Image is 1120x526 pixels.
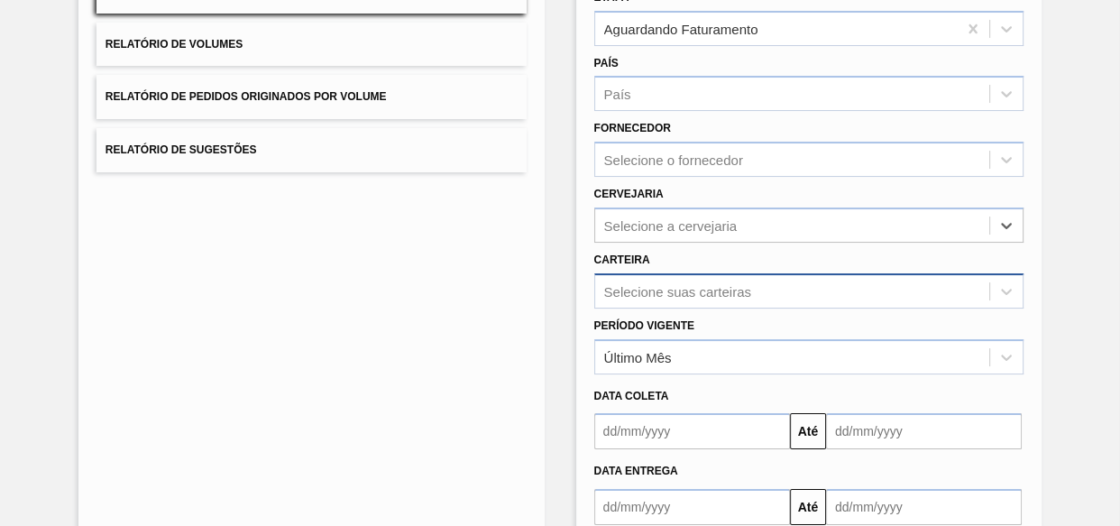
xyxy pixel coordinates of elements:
span: Data entrega [594,465,678,477]
input: dd/mm/yyyy [594,489,790,525]
div: Último Mês [604,349,672,365]
button: Até [790,489,826,525]
label: País [594,57,619,69]
label: Carteira [594,254,650,266]
span: Data coleta [594,390,669,402]
input: dd/mm/yyyy [594,413,790,449]
span: Relatório de Pedidos Originados por Volume [106,90,387,103]
div: Selecione o fornecedor [604,152,743,168]
button: Relatório de Pedidos Originados por Volume [96,75,527,119]
span: Relatório de Sugestões [106,143,257,156]
div: Selecione a cervejaria [604,217,738,233]
div: País [604,87,631,102]
label: Período Vigente [594,319,694,332]
label: Fornecedor [594,122,671,134]
span: Relatório de Volumes [106,38,243,51]
button: Relatório de Volumes [96,23,527,67]
div: Aguardando Faturamento [604,21,758,36]
label: Cervejaria [594,188,664,200]
input: dd/mm/yyyy [826,489,1022,525]
button: Até [790,413,826,449]
button: Relatório de Sugestões [96,128,527,172]
input: dd/mm/yyyy [826,413,1022,449]
div: Selecione suas carteiras [604,283,751,299]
